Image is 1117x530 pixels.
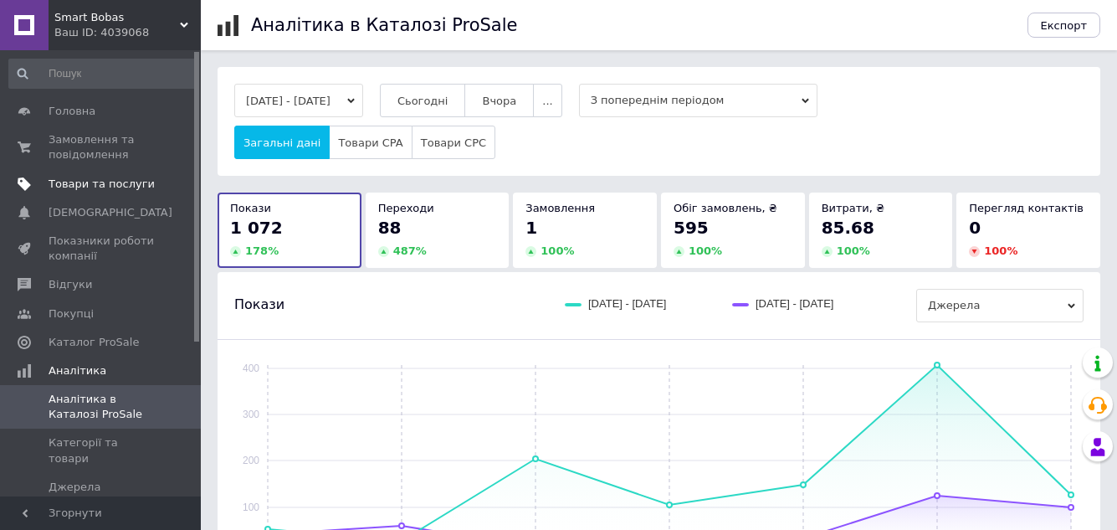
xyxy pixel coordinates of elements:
[49,277,92,292] span: Відгуки
[49,205,172,220] span: [DEMOGRAPHIC_DATA]
[674,218,709,238] span: 595
[49,392,155,422] span: Аналітика в Каталозі ProSale
[969,218,981,238] span: 0
[412,126,495,159] button: Товари CPC
[234,296,284,314] span: Покази
[49,435,155,466] span: Категорії та товари
[243,136,320,149] span: Загальні дані
[49,363,106,378] span: Аналітика
[234,84,363,117] button: [DATE] - [DATE]
[1041,19,1088,32] span: Експорт
[579,84,817,117] span: З попереднім періодом
[482,95,516,107] span: Вчора
[251,15,517,35] h1: Аналітика в Каталозі ProSale
[243,363,259,374] text: 400
[49,132,155,162] span: Замовлення та повідомлення
[234,126,330,159] button: Загальні дані
[230,202,271,214] span: Покази
[525,202,595,214] span: Замовлення
[397,95,448,107] span: Сьогодні
[8,59,197,89] input: Пошук
[230,218,283,238] span: 1 072
[822,218,874,238] span: 85.68
[49,234,155,264] span: Показники роботи компанії
[49,335,139,350] span: Каталог ProSale
[916,289,1084,322] span: Джерела
[533,84,561,117] button: ...
[49,104,95,119] span: Головна
[837,244,870,257] span: 100 %
[464,84,534,117] button: Вчора
[49,177,155,192] span: Товари та послуги
[380,84,466,117] button: Сьогодні
[393,244,427,257] span: 487 %
[984,244,1017,257] span: 100 %
[54,25,201,40] div: Ваш ID: 4039068
[969,202,1084,214] span: Перегляд контактів
[542,95,552,107] span: ...
[421,136,486,149] span: Товари CPC
[689,244,722,257] span: 100 %
[243,502,259,513] text: 100
[243,409,259,420] text: 300
[378,202,434,214] span: Переходи
[674,202,777,214] span: Обіг замовлень, ₴
[338,136,402,149] span: Товари CPA
[49,306,94,322] span: Покупці
[822,202,885,214] span: Витрати, ₴
[1027,13,1101,38] button: Експорт
[541,244,574,257] span: 100 %
[525,218,537,238] span: 1
[54,10,180,25] span: Smart Bobas
[329,126,412,159] button: Товари CPA
[378,218,402,238] span: 88
[245,244,279,257] span: 178 %
[243,455,259,466] text: 200
[49,480,100,495] span: Джерела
